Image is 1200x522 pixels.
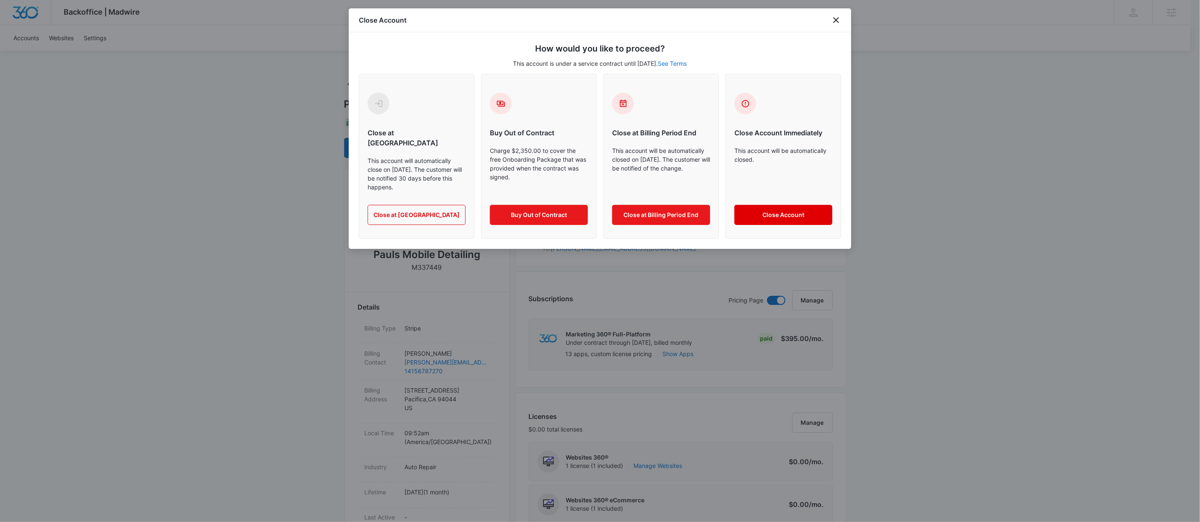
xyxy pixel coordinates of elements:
[612,128,710,138] h6: Close at Billing Period End
[368,205,466,225] button: Close at [GEOGRAPHIC_DATA]
[368,128,466,148] h6: Close at [GEOGRAPHIC_DATA]
[734,146,832,191] p: This account will be automatically closed.
[612,205,710,225] button: Close at Billing Period End
[368,156,466,191] p: This account will automatically close on [DATE]. The customer will be notified 30 days before thi...
[359,42,841,55] h5: How would you like to proceed?
[359,15,407,25] h1: Close Account
[490,205,588,225] button: Buy Out of Contract
[359,59,841,68] p: This account is under a service contract until [DATE].
[734,205,832,225] button: Close Account
[658,60,687,67] a: See Terms
[734,128,832,138] h6: Close Account Immediately
[831,15,841,25] button: close
[490,146,588,191] p: Charge $2,350.00 to cover the free Onboarding Package that was provided when the contract was sig...
[490,128,588,138] h6: Buy Out of Contract
[612,146,710,191] p: This account will be automatically closed on [DATE]. The customer will be notified of the change.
